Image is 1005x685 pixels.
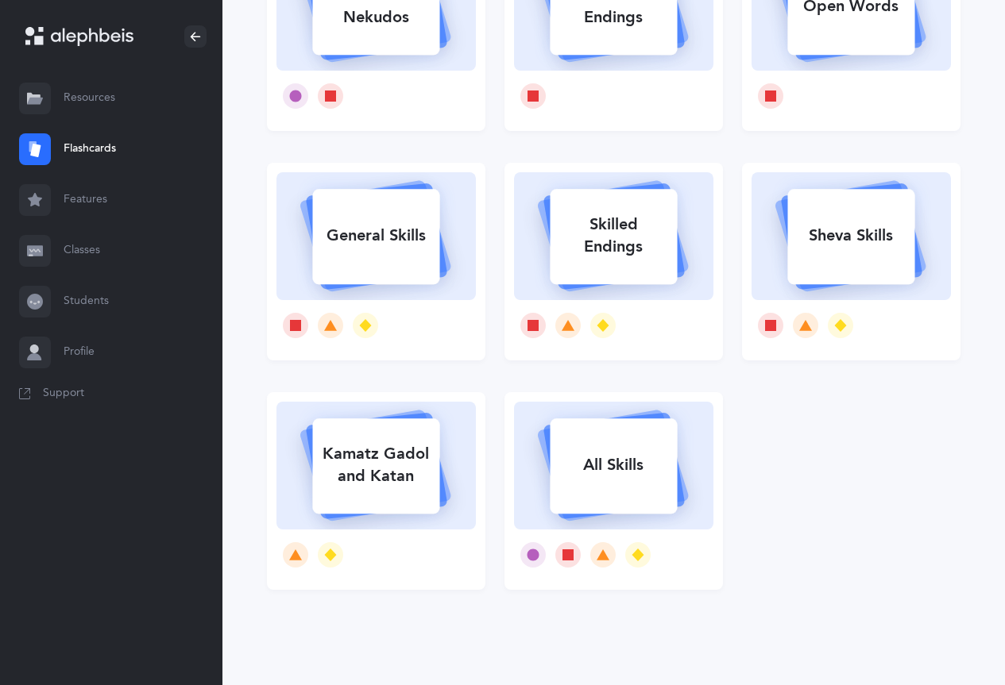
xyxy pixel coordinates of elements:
[550,444,677,486] div: All Skills
[787,215,914,256] div: Sheva Skills
[43,386,84,402] span: Support
[312,433,439,497] div: Kamatz Gadol and Katan
[312,215,439,256] div: General Skills
[550,204,677,267] div: Skilled Endings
